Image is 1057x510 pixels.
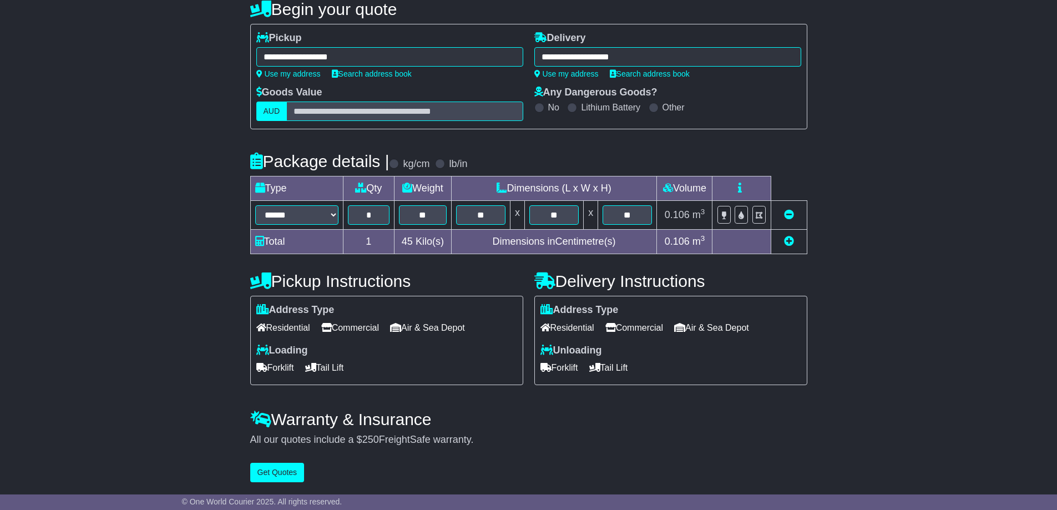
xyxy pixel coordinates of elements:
label: Loading [256,345,308,357]
td: Total [250,230,343,254]
td: Dimensions in Centimetre(s) [451,230,657,254]
h4: Package details | [250,152,390,170]
span: Tail Lift [589,359,628,376]
label: Goods Value [256,87,322,99]
label: AUD [256,102,287,121]
span: 0.106 [665,209,690,220]
label: Unloading [540,345,602,357]
sup: 3 [701,234,705,243]
td: x [584,201,598,230]
span: Forklift [256,359,294,376]
td: x [510,201,524,230]
sup: 3 [701,208,705,216]
td: Volume [657,176,712,201]
td: 1 [343,230,395,254]
a: Add new item [784,236,794,247]
a: Search address book [610,69,690,78]
a: Use my address [534,69,599,78]
label: kg/cm [403,158,429,170]
span: 250 [362,434,379,445]
span: Tail Lift [305,359,344,376]
label: Other [662,102,685,113]
span: m [692,236,705,247]
span: Commercial [321,319,379,336]
div: All our quotes include a $ FreightSafe warranty. [250,434,807,446]
span: 45 [402,236,413,247]
span: 0.106 [665,236,690,247]
a: Remove this item [784,209,794,220]
span: Forklift [540,359,578,376]
button: Get Quotes [250,463,305,482]
td: Dimensions (L x W x H) [451,176,657,201]
label: lb/in [449,158,467,170]
td: Kilo(s) [395,230,452,254]
span: Commercial [605,319,663,336]
label: No [548,102,559,113]
h4: Pickup Instructions [250,272,523,290]
span: © One World Courier 2025. All rights reserved. [182,497,342,506]
a: Search address book [332,69,412,78]
h4: Warranty & Insurance [250,410,807,428]
label: Address Type [256,304,335,316]
span: Residential [540,319,594,336]
label: Pickup [256,32,302,44]
td: Qty [343,176,395,201]
td: Weight [395,176,452,201]
td: Type [250,176,343,201]
span: m [692,209,705,220]
h4: Delivery Instructions [534,272,807,290]
a: Use my address [256,69,321,78]
label: Delivery [534,32,586,44]
label: Address Type [540,304,619,316]
span: Residential [256,319,310,336]
label: Lithium Battery [581,102,640,113]
label: Any Dangerous Goods? [534,87,658,99]
span: Air & Sea Depot [390,319,465,336]
span: Air & Sea Depot [674,319,749,336]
